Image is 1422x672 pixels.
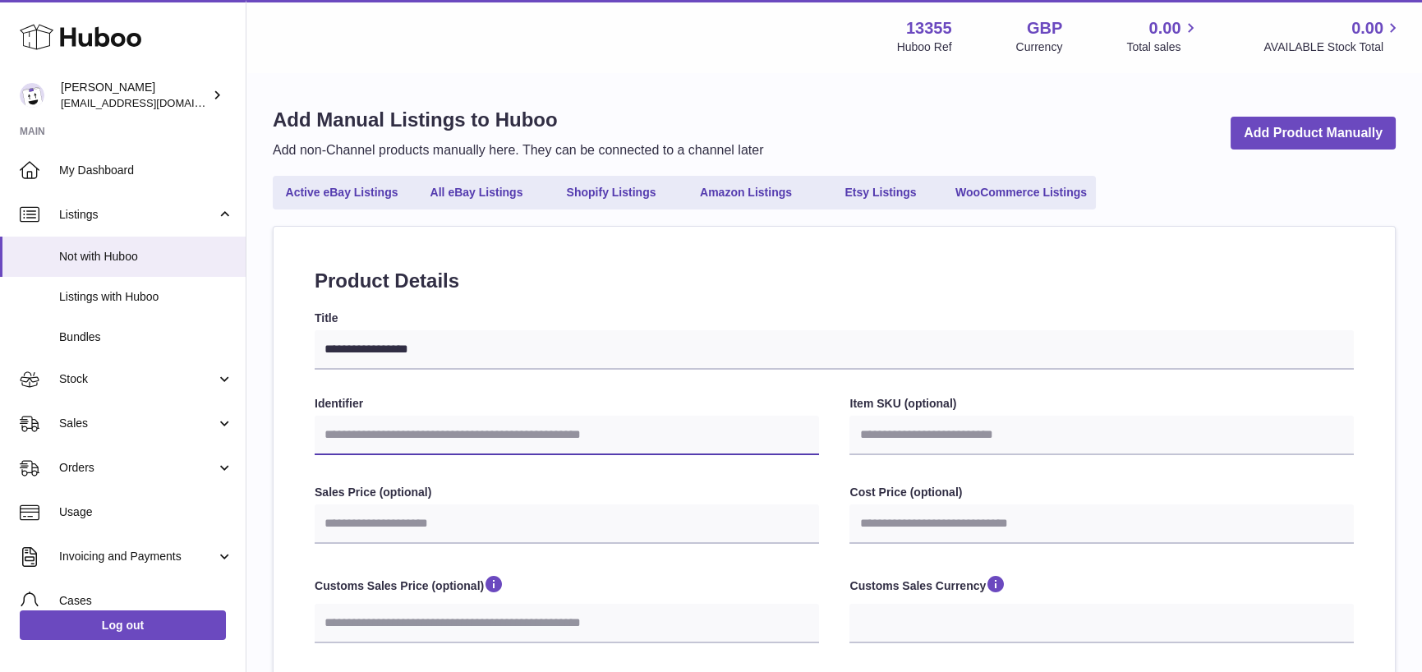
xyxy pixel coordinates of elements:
div: [PERSON_NAME] [61,80,209,111]
label: Title [315,311,1354,326]
a: Shopify Listings [545,179,677,206]
a: Etsy Listings [815,179,946,206]
a: 0.00 Total sales [1126,17,1199,55]
p: Add non-Channel products manually here. They can be connected to a channel later [273,141,763,159]
a: Active eBay Listings [276,179,407,206]
label: Sales Price (optional) [315,485,819,500]
a: Amazon Listings [680,179,812,206]
label: Cost Price (optional) [849,485,1354,500]
a: Add Product Manually [1231,117,1396,150]
span: Cases [59,593,233,609]
a: All eBay Listings [411,179,542,206]
span: Stock [59,371,216,387]
h2: Product Details [315,268,1354,294]
span: Bundles [59,329,233,345]
span: Not with Huboo [59,249,233,265]
span: Total sales [1126,39,1199,55]
span: [EMAIL_ADDRESS][DOMAIN_NAME] [61,96,242,109]
span: AVAILABLE Stock Total [1263,39,1402,55]
label: Identifier [315,396,819,412]
span: Orders [59,460,216,476]
img: internalAdmin-13355@internal.huboo.com [20,83,44,108]
strong: 13355 [906,17,952,39]
span: 0.00 [1351,17,1383,39]
label: Customs Sales Price (optional) [315,573,819,600]
span: Invoicing and Payments [59,549,216,564]
a: Log out [20,610,226,640]
label: Customs Sales Currency [849,573,1354,600]
a: 0.00 AVAILABLE Stock Total [1263,17,1402,55]
strong: GBP [1027,17,1062,39]
span: Listings with Huboo [59,289,233,305]
span: Listings [59,207,216,223]
div: Currency [1016,39,1063,55]
span: My Dashboard [59,163,233,178]
a: WooCommerce Listings [950,179,1093,206]
span: Usage [59,504,233,520]
label: Item SKU (optional) [849,396,1354,412]
span: 0.00 [1149,17,1181,39]
h1: Add Manual Listings to Huboo [273,107,763,133]
span: Sales [59,416,216,431]
div: Huboo Ref [897,39,952,55]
